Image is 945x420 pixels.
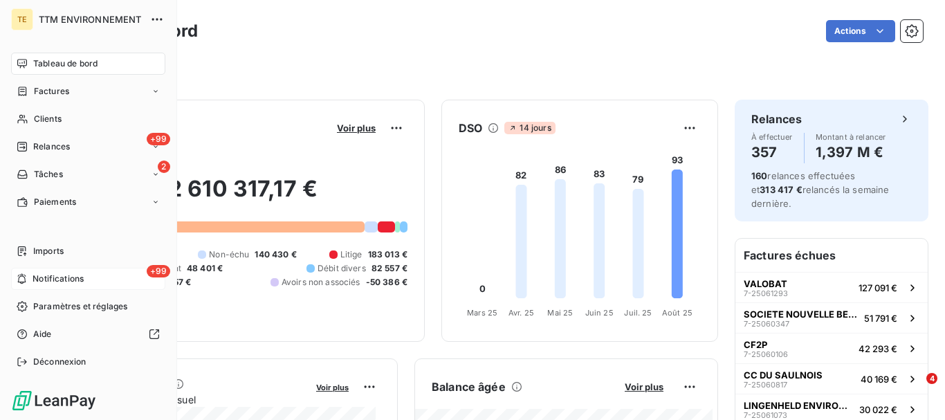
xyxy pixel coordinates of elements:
span: Paramètres et réglages [33,300,127,313]
a: Paramètres et réglages [11,295,165,318]
span: +99 [147,133,170,145]
a: Paiements [11,191,165,213]
h2: 2 610 317,17 € [78,175,407,217]
tspan: Juil. 25 [624,308,652,318]
span: LINGENHELD ENVIRONNEMENT [GEOGRAPHIC_DATA] [744,400,854,411]
div: TE [11,8,33,30]
span: -50 386 € [366,276,407,289]
a: Imports [11,240,165,262]
span: Litige [340,248,363,261]
button: VALOBAT7-25061293127 091 € [735,272,928,302]
iframe: Intercom live chat [898,373,931,406]
span: Factures [34,85,69,98]
span: 82 557 € [371,262,407,275]
span: Clients [34,113,62,125]
span: 40 169 € [861,374,897,385]
span: Tâches [34,168,63,181]
span: Déconnexion [33,356,86,368]
span: 160 [751,170,767,181]
span: Imports [33,245,64,257]
span: Montant à relancer [816,133,886,141]
h6: DSO [459,120,482,136]
a: Factures [11,80,165,102]
span: 7-25061293 [744,289,788,298]
a: 2Tâches [11,163,165,185]
span: 313 417 € [760,184,802,195]
button: CF2P7-2506010642 293 € [735,333,928,363]
span: CF2P [744,339,767,350]
span: 7-25061073 [744,411,787,419]
a: +99Relances [11,136,165,158]
h4: 357 [751,141,793,163]
span: 4 [926,373,937,384]
span: Paiements [34,196,76,208]
span: 127 091 € [859,282,897,293]
span: 51 791 € [864,313,897,324]
a: Tableau de bord [11,53,165,75]
span: Chiffre d'affaires mensuel [78,392,306,407]
span: Débit divers [318,262,366,275]
span: 7-25060817 [744,381,787,389]
h4: 1,397 M € [816,141,886,163]
button: Voir plus [621,381,668,393]
span: Voir plus [625,381,663,392]
span: Non-échu [209,248,249,261]
h6: Relances [751,111,802,127]
a: Clients [11,108,165,130]
span: 140 430 € [255,248,296,261]
h6: Factures échues [735,239,928,272]
img: Logo LeanPay [11,390,97,412]
button: Voir plus [333,122,380,134]
tspan: Août 25 [662,308,692,318]
span: Relances [33,140,70,153]
span: Voir plus [337,122,376,134]
span: CC DU SAULNOIS [744,369,823,381]
a: Aide [11,323,165,345]
span: 14 jours [504,122,555,134]
span: Voir plus [316,383,349,392]
span: 7-25060106 [744,350,788,358]
span: Avoirs non associés [282,276,360,289]
span: +99 [147,265,170,277]
button: CC DU SAULNOIS7-2506081740 169 € [735,363,928,394]
span: SOCIETE NOUVELLE BEHEM SNB [744,309,859,320]
tspan: Avr. 25 [508,308,534,318]
span: 42 293 € [859,343,897,354]
span: 183 013 € [368,248,407,261]
button: SOCIETE NOUVELLE BEHEM SNB7-2506034751 791 € [735,302,928,333]
tspan: Mai 25 [547,308,573,318]
span: TTM ENVIRONNEMENT [39,14,142,25]
span: relances effectuées et relancés la semaine dernière. [751,170,890,209]
span: 48 401 € [187,262,223,275]
span: 7-25060347 [744,320,789,328]
span: 2 [158,161,170,173]
span: VALOBAT [744,278,787,289]
span: 30 022 € [859,404,897,415]
h6: Balance âgée [432,378,506,395]
tspan: Mars 25 [467,308,497,318]
button: Actions [826,20,895,42]
span: Notifications [33,273,84,285]
span: Aide [33,328,52,340]
span: À effectuer [751,133,793,141]
span: Tableau de bord [33,57,98,70]
tspan: Juin 25 [585,308,614,318]
button: Voir plus [312,381,353,393]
